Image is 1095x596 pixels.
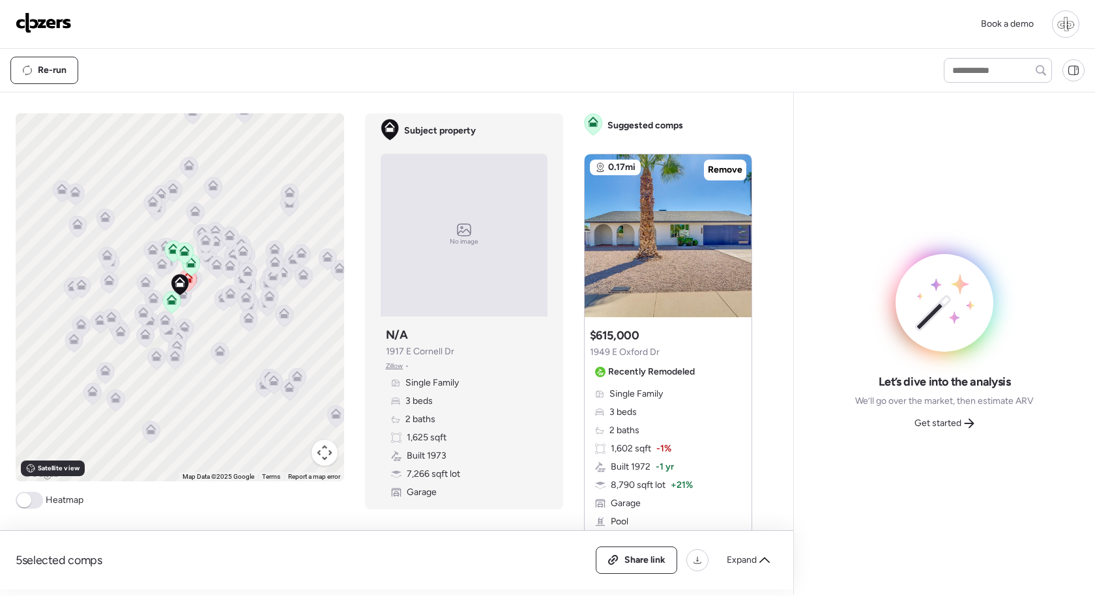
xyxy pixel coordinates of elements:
span: 7,266 sqft lot [407,468,460,481]
span: Book a demo [981,18,1034,29]
span: 0.17mi [608,161,635,174]
span: Zillow [386,361,403,371]
span: Re-run [38,64,66,77]
span: Map Data ©2025 Google [182,473,254,480]
img: Google [19,464,62,481]
span: -1% [656,442,671,455]
span: No image [450,236,478,247]
span: 3 beds [609,406,637,419]
span: Remove [708,163,742,177]
span: Built 1973 [407,449,446,462]
span: 2 baths [609,424,639,437]
span: We’ll go over the market, then estimate ARV [855,395,1034,408]
span: Share link [624,554,665,567]
span: 3 beds [405,395,433,408]
span: Subject property [404,124,476,137]
span: Expand [727,554,757,567]
span: Satellite view [38,463,80,474]
span: Single Family [405,376,459,390]
span: 1,625 sqft [407,431,446,444]
span: 1949 E Oxford Dr [590,346,660,359]
span: 8,790 sqft lot [611,479,665,492]
span: • [405,361,409,371]
span: Recently Remodeled [608,365,695,378]
a: Open this area in Google Maps (opens a new window) [19,464,62,481]
span: Let’s dive into the analysis [879,374,1011,390]
span: Pool [611,515,628,528]
span: 1917 E Cornell Dr [386,345,454,358]
span: Garage [407,486,437,499]
span: Suggested comps [607,119,683,132]
span: 2 baths [405,413,435,426]
button: Map camera controls [312,440,338,466]
span: Get started [914,417,961,430]
h3: N/A [386,327,408,343]
img: Logo [16,12,72,33]
a: Report a map error [288,473,340,480]
a: Terms (opens in new tab) [262,473,280,480]
span: 5 selected comps [16,552,102,568]
span: Single Family [609,388,663,401]
span: Garage [611,497,641,510]
span: + 21% [671,479,693,492]
span: Heatmap [46,494,83,507]
span: -1 yr [656,461,674,474]
h3: $615,000 [590,328,639,343]
span: Built 1972 [611,461,650,474]
span: 1,602 sqft [611,442,651,455]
